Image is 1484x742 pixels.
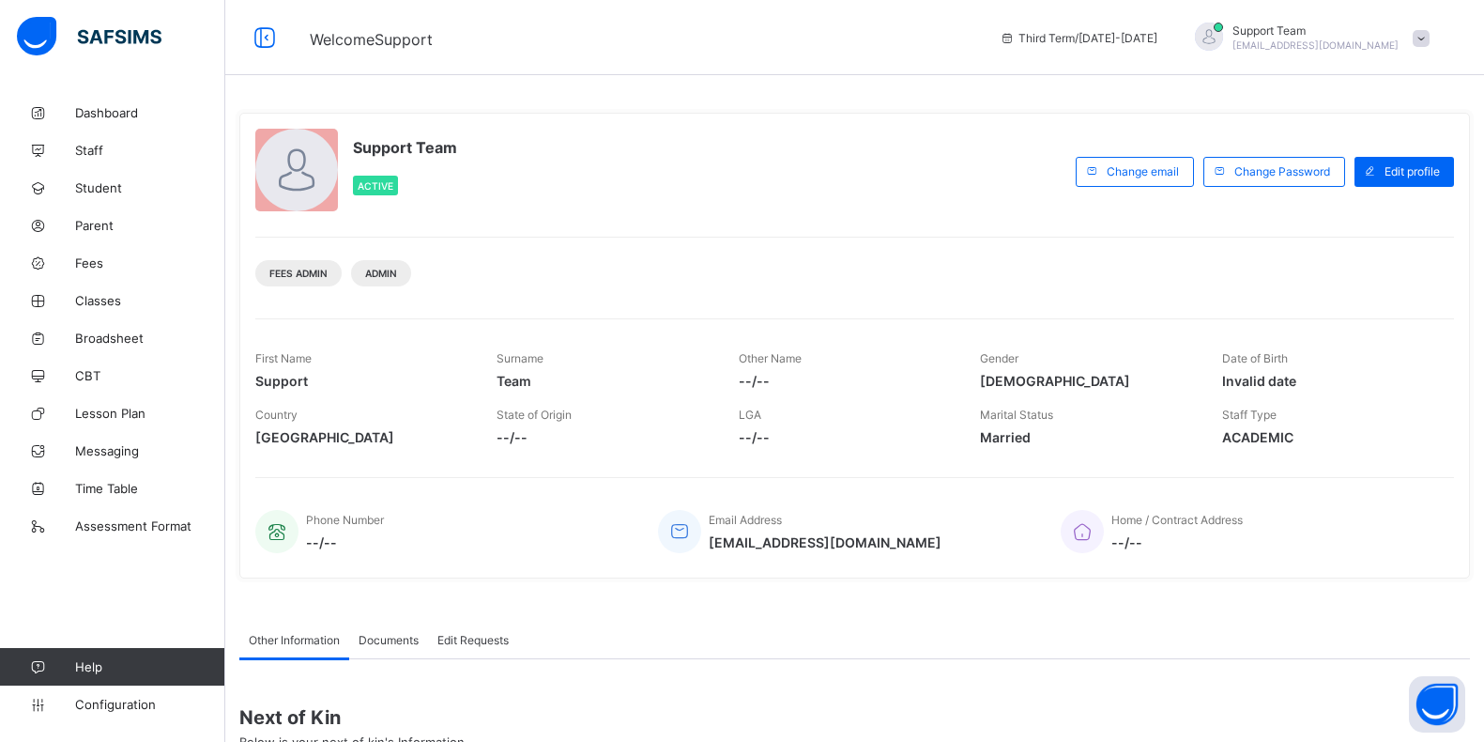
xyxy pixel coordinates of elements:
span: Support Team [1232,23,1399,38]
span: Invalid date [1222,373,1435,389]
div: SupportTeam [1176,23,1439,54]
span: ACADEMIC [1222,429,1435,445]
span: Staff [75,143,225,158]
span: Support [255,373,468,389]
span: Home / Contract Address [1111,513,1243,527]
span: Edit Requests [437,633,509,647]
span: Surname [497,351,543,365]
span: Other Name [739,351,802,365]
span: Email Address [709,513,782,527]
span: Assessment Format [75,518,225,533]
span: [DEMOGRAPHIC_DATA] [980,373,1193,389]
span: Team [497,373,710,389]
span: Other Information [249,633,340,647]
span: [EMAIL_ADDRESS][DOMAIN_NAME] [1232,39,1399,51]
span: Staff Type [1222,408,1277,422]
span: --/-- [739,373,952,389]
span: Marital Status [980,408,1053,422]
span: Parent [75,218,225,233]
span: Support Team [353,138,457,157]
span: Lesson Plan [75,406,225,421]
span: Documents [359,633,419,647]
span: [EMAIL_ADDRESS][DOMAIN_NAME] [709,534,941,550]
span: Date of Birth [1222,351,1288,365]
span: Country [255,408,298,422]
img: safsims [17,17,161,56]
span: Phone Number [306,513,384,527]
span: Next of Kin [239,706,1470,729]
span: Messaging [75,443,225,458]
button: Open asap [1409,676,1465,733]
span: Classes [75,293,225,308]
span: Student [75,180,225,195]
span: Active [358,180,393,192]
span: Fees [75,255,225,271]
span: Welcome Support [310,30,433,49]
span: Help [75,659,224,674]
span: Configuration [75,697,224,712]
span: LGA [739,408,761,422]
span: Fees Admin [269,268,328,279]
span: Time Table [75,481,225,496]
span: Change email [1107,164,1179,178]
span: session/term information [1000,31,1157,45]
span: [GEOGRAPHIC_DATA] [255,429,468,445]
span: --/-- [1111,534,1243,550]
span: --/-- [497,429,710,445]
span: CBT [75,368,225,383]
span: Broadsheet [75,331,225,346]
span: Married [980,429,1193,445]
span: First Name [255,351,312,365]
span: Admin [365,268,397,279]
span: Change Password [1234,164,1330,178]
span: Dashboard [75,105,225,120]
span: --/-- [739,429,952,445]
span: Edit profile [1385,164,1440,178]
span: State of Origin [497,408,572,422]
span: Gender [980,351,1018,365]
span: --/-- [306,534,384,550]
